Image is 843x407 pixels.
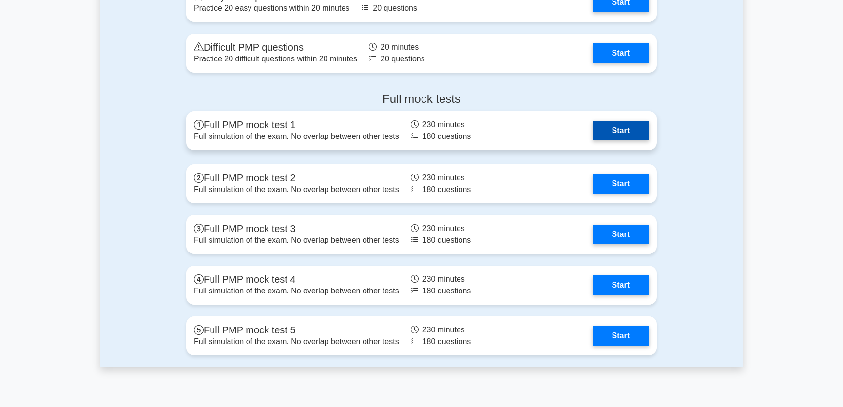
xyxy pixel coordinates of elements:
h4: Full mock tests [186,92,657,106]
a: Start [593,121,649,140]
a: Start [593,174,649,194]
a: Start [593,275,649,295]
a: Start [593,326,649,346]
a: Start [593,43,649,63]
a: Start [593,225,649,244]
